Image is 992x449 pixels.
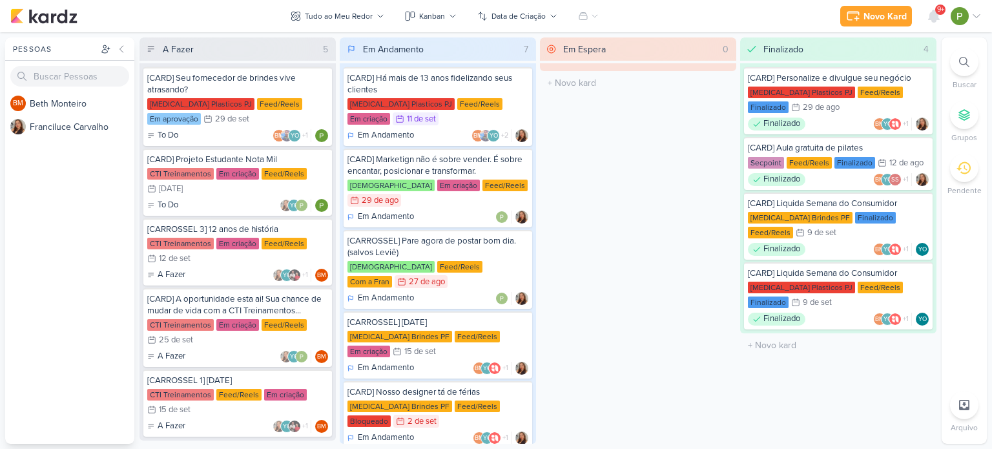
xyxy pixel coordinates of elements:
[495,211,508,224] img: Paloma Paixão Designer
[158,269,185,282] p: A Fazer
[273,420,285,433] img: Franciluce Carvalho
[480,432,493,444] div: Yasmin Oliveira
[881,118,894,131] div: Yasmin Oliveira
[858,87,903,98] div: Feed/Reels
[347,386,528,398] div: [CARD] Nosso designer tá de férias
[875,121,884,128] p: BM
[262,319,307,331] div: Feed/Reels
[280,350,293,363] img: Franciluce Carvalho
[347,261,435,273] div: [DEMOGRAPHIC_DATA]
[216,389,262,401] div: Feed/Reels
[515,292,528,305] img: Franciluce Carvalho
[273,269,285,282] img: Franciluce Carvalho
[840,6,912,26] button: Novo Kard
[409,278,445,286] div: 27 de ago
[834,157,875,169] div: Finalizado
[288,129,301,142] div: Yasmin Oliveira
[763,43,803,56] div: Finalizado
[473,432,486,444] div: Beth Monteiro
[875,247,884,253] p: BM
[942,48,987,90] li: Ctrl + F
[883,121,892,128] p: YO
[347,211,414,224] div: Em Andamento
[748,297,789,308] div: Finalizado
[347,113,390,125] div: Em criação
[147,350,185,363] div: A Fazer
[501,433,508,443] span: +1
[902,119,909,129] span: +1
[902,314,909,324] span: +1
[159,336,193,344] div: 25 de set
[280,350,311,363] div: Colaboradores: Franciluce Carvalho, Yasmin Oliveira, Paloma Paixão Designer
[437,261,482,273] div: Feed/Reels
[787,157,832,169] div: Feed/Reels
[295,350,308,363] img: Paloma Paixão Designer
[475,366,484,372] p: BM
[515,432,528,444] img: Franciluce Carvalho
[347,154,528,177] div: [CARD] Marketign não é sobre vender. É sobre encantar, posicionar e transformar.
[347,72,528,96] div: [CARD] Há mais de 13 anos fidelizando seus clientes
[889,313,902,326] img: Allegra Plásticos e Brindes Personalizados
[347,331,452,342] div: [MEDICAL_DATA] Brindes PF
[273,269,311,282] div: Colaboradores: Franciluce Carvalho, Yasmin Oliveira, cti direção, Paloma Paixão Designer
[407,115,436,123] div: 11 de set
[10,66,129,87] input: Buscar Pessoas
[159,255,191,263] div: 12 de set
[916,243,929,256] div: Yasmin Oliveira
[748,212,852,224] div: [MEDICAL_DATA] Brindes PF
[408,417,437,426] div: 2 de set
[873,313,886,326] div: Beth Monteiro
[291,133,299,140] p: YO
[287,350,300,363] div: Yasmin Oliveira
[748,72,929,84] div: [CARD] Personalize e divulgue seu negócio
[873,173,912,186] div: Colaboradores: Beth Monteiro, Yasmin Oliveira, Simone Regina Sa, Paloma Paixão Designer
[873,118,886,131] div: Beth Monteiro
[147,269,185,282] div: A Fazer
[916,313,929,326] div: Yasmin Oliveira
[159,185,183,193] div: [DATE]
[158,129,178,142] p: To Do
[315,269,328,282] div: Beth Monteiro
[347,432,414,444] div: Em Andamento
[479,129,492,142] img: Guilherme Savio
[875,317,884,323] p: BM
[748,282,855,293] div: [MEDICAL_DATA] Plasticos PJ
[362,196,398,205] div: 29 de ago
[889,118,902,131] img: Allegra Plásticos e Brindes Personalizados
[290,354,298,360] p: YO
[315,199,328,212] div: Responsável: Paloma Paixão Designer
[347,235,528,258] div: [CARROSSEL] Pare agora de postar bom dia. (salvos Leviê)
[262,238,307,249] div: Feed/Reels
[283,424,291,430] p: YO
[257,98,302,110] div: Feed/Reels
[873,118,912,131] div: Colaboradores: Beth Monteiro, Yasmin Oliveira, Allegra Plásticos e Brindes Personalizados, Paloma...
[563,43,606,56] div: Em Espera
[748,142,929,154] div: [CARD] Aula gratuita de pilates
[215,115,249,123] div: 29 de set
[315,350,328,363] div: Responsável: Beth Monteiro
[317,354,326,360] p: BM
[274,133,284,140] p: BM
[147,375,328,386] div: [CARROSSEL 1] Dia do cliente
[147,420,185,433] div: A Fazer
[873,313,912,326] div: Colaboradores: Beth Monteiro, Yasmin Oliveira, Allegra Plásticos e Brindes Personalizados, Paloma...
[863,10,907,23] div: Novo Kard
[158,199,178,212] p: To Do
[748,227,793,238] div: Feed/Reels
[147,224,328,235] div: [CARROSSEL 3] 12 anos de história
[315,129,328,142] div: Responsável: Paloma Paixão Designer
[473,362,512,375] div: Colaboradores: Beth Monteiro, Yasmin Oliveira, Allegra Plásticos e Brindes Personalizados, Paloma...
[501,363,508,373] span: +1
[455,401,500,412] div: Feed/Reels
[147,199,178,212] div: To Do
[902,244,909,255] span: +1
[748,267,929,279] div: [CARD] Liquida Semana do Consumidor
[495,292,512,305] div: Colaboradores: Paloma Paixão Designer
[916,118,929,131] div: Responsável: Franciluce Carvalho
[803,103,840,112] div: 29 de ago
[273,129,285,142] div: Beth Monteiro
[519,43,533,56] div: 7
[748,157,784,169] div: Secpoint
[280,199,311,212] div: Colaboradores: Franciluce Carvalho, Yasmin Oliveira, Paloma Paixão Designer
[873,173,886,186] div: Beth Monteiro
